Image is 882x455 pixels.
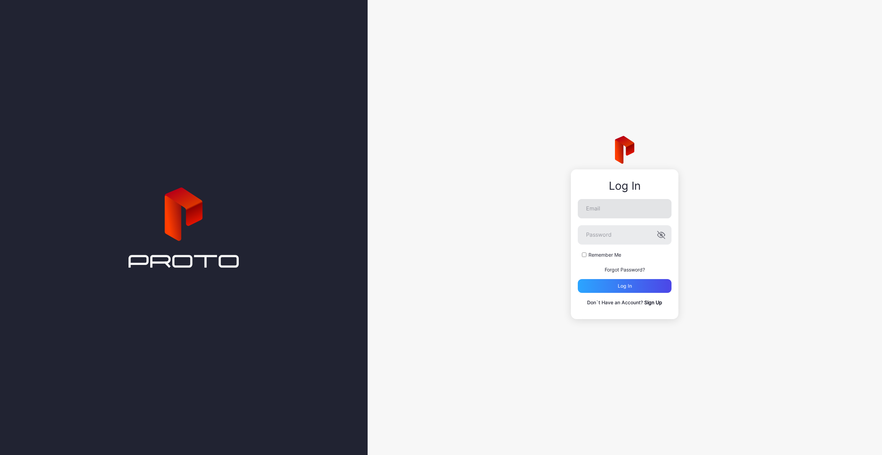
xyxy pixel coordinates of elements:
input: Password [578,225,671,245]
a: Forgot Password? [605,267,645,273]
input: Email [578,199,671,218]
p: Don`t Have an Account? [578,298,671,307]
div: Log in [618,283,632,289]
div: Log In [578,180,671,192]
button: Log in [578,279,671,293]
button: Password [657,231,665,239]
a: Sign Up [644,299,662,305]
label: Remember Me [588,251,621,258]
